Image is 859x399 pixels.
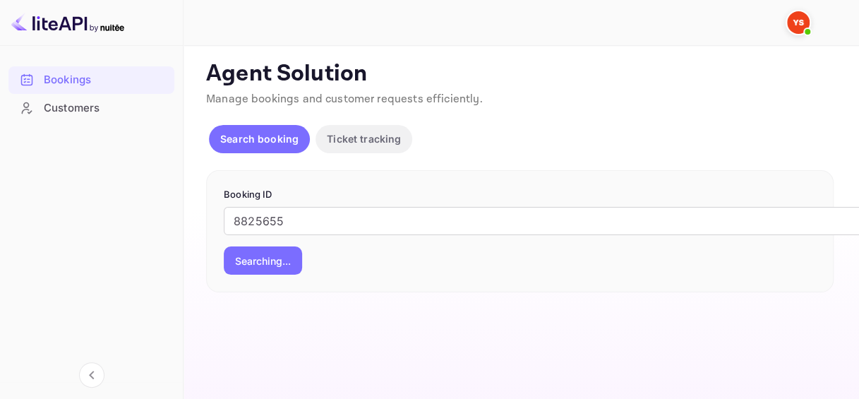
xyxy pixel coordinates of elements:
[44,100,167,117] div: Customers
[8,66,174,93] a: Bookings
[79,362,104,388] button: Collapse navigation
[44,72,167,88] div: Bookings
[8,95,174,122] div: Customers
[220,131,299,146] p: Search booking
[224,188,816,202] p: Booking ID
[206,60,834,88] p: Agent Solution
[8,66,174,94] div: Bookings
[224,246,302,275] button: Searching...
[206,92,483,107] span: Manage bookings and customer requests efficiently.
[327,131,401,146] p: Ticket tracking
[8,95,174,121] a: Customers
[11,11,124,34] img: LiteAPI logo
[787,11,810,34] img: Yandex Support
